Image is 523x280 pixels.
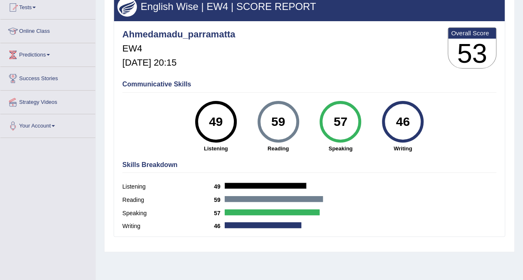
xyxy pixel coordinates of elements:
b: 59 [214,196,225,203]
label: Speaking [122,209,214,218]
h3: 53 [448,39,496,69]
strong: Reading [251,145,305,152]
div: 46 [388,104,418,139]
b: 57 [214,210,225,216]
a: Strategy Videos [0,91,95,111]
a: Online Class [0,20,95,40]
h4: Communicative Skills [122,81,496,88]
a: Your Account [0,114,95,135]
label: Listening [122,182,214,191]
label: Writing [122,222,214,231]
div: 49 [201,104,231,139]
div: 59 [263,104,293,139]
h5: EW4 [122,44,235,54]
a: Success Stories [0,67,95,88]
b: 49 [214,183,225,190]
h3: English Wise | EW4 | SCORE REPORT [117,1,501,12]
b: 46 [214,223,225,229]
strong: Listening [189,145,243,152]
strong: Speaking [313,145,367,152]
a: Predictions [0,43,95,64]
h4: Ahmedamadu_parramatta [122,29,235,39]
div: 57 [325,104,356,139]
strong: Writing [376,145,430,152]
h4: Skills Breakdown [122,161,496,169]
b: Overall Score [451,29,493,37]
h5: [DATE] 20:15 [122,58,235,68]
label: Reading [122,196,214,204]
